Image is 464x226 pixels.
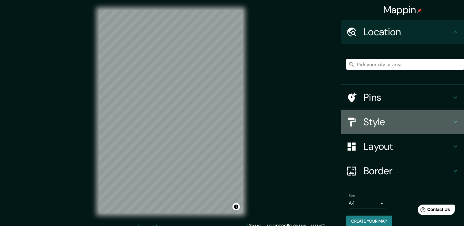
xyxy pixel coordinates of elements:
div: Layout [341,134,464,159]
h4: Style [363,116,452,128]
input: Pick your city or area [346,59,464,70]
button: Toggle attribution [232,203,240,210]
canvas: Map [99,10,243,213]
label: Size [349,193,355,198]
div: Location [341,20,464,44]
h4: Mappin [383,4,422,16]
img: pin-icon.png [417,8,422,13]
iframe: Help widget launcher [409,202,457,219]
h4: Pins [363,91,452,104]
div: Border [341,159,464,183]
h4: Layout [363,140,452,153]
h4: Border [363,165,452,177]
div: Pins [341,85,464,110]
div: Style [341,110,464,134]
div: A4 [349,198,385,208]
h4: Location [363,26,452,38]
